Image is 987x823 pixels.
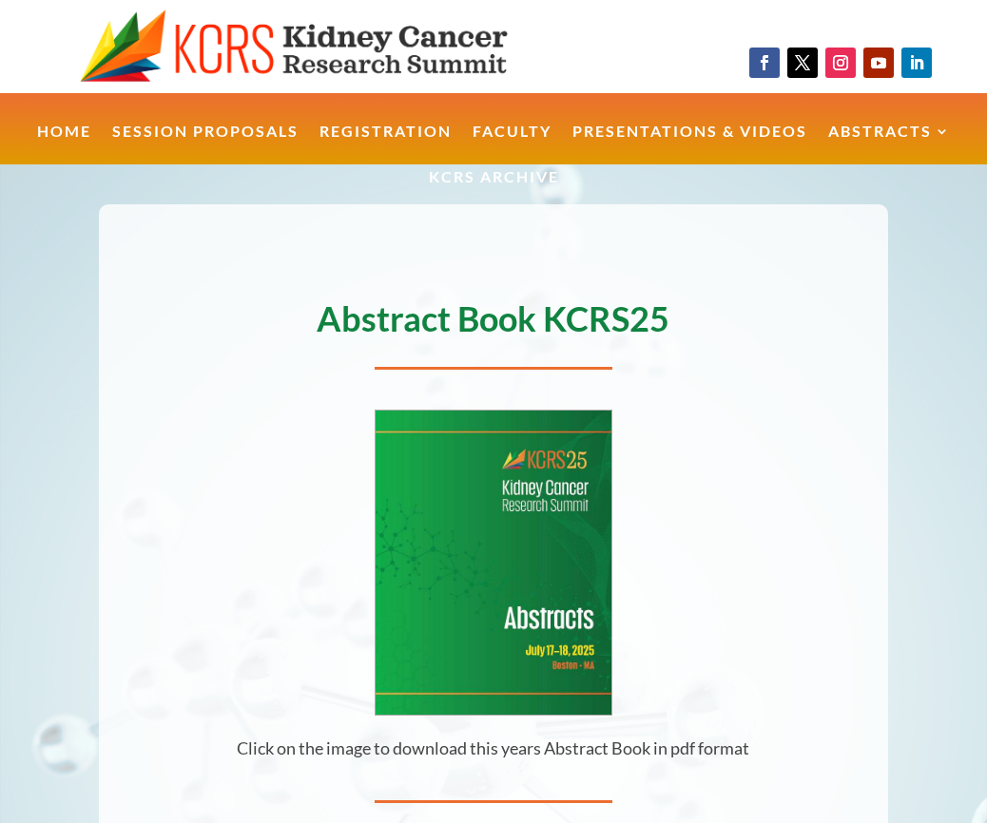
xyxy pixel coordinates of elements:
[99,301,888,345] h1: Abstract Book KCRS25
[80,10,560,84] img: KCRS generic logo wide
[787,48,818,78] a: Follow on X
[825,48,856,78] a: Follow on Instagram
[749,48,780,78] a: Follow on Facebook
[901,48,932,78] a: Follow on LinkedIn
[828,124,951,165] a: Abstracts
[112,124,299,165] a: Session Proposals
[863,48,894,78] a: Follow on Youtube
[99,737,888,760] p: Click on the image to download this years Abstract Book in pdf format
[376,411,610,715] img: KCRS25 Abstract Book cover
[572,124,807,165] a: Presentations & Videos
[429,170,559,211] a: KCRS Archive
[37,124,91,165] a: Home
[473,124,552,165] a: Faculty
[319,124,452,165] a: Registration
